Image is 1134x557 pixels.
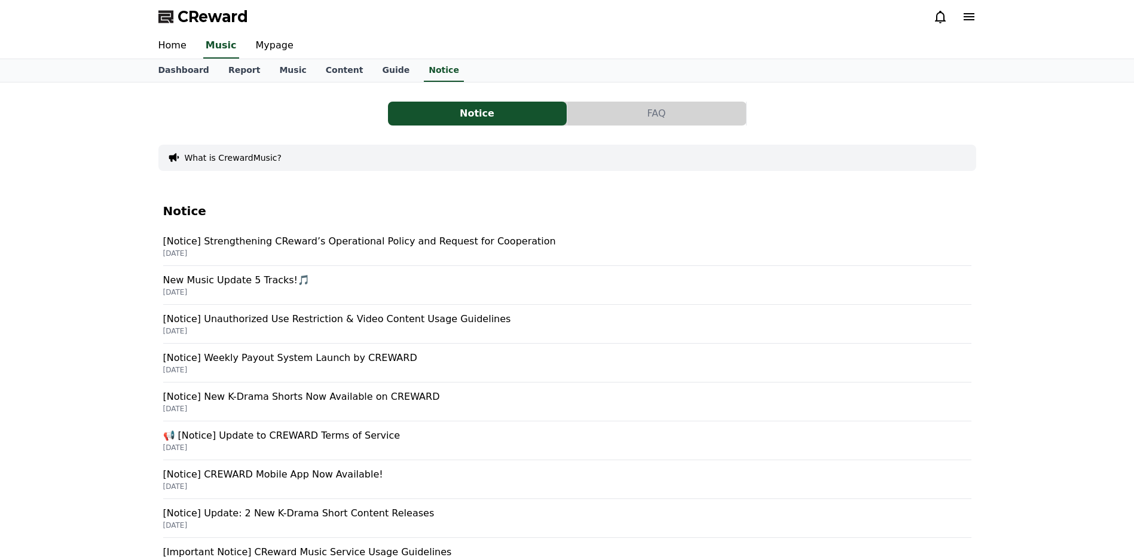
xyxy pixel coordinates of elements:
[163,443,971,452] p: [DATE]
[163,287,971,297] p: [DATE]
[163,421,971,460] a: 📢 [Notice] Update to CREWARD Terms of Service [DATE]
[163,467,971,482] p: [Notice] CREWARD Mobile App Now Available!
[163,326,971,336] p: [DATE]
[163,344,971,382] a: [Notice] Weekly Payout System Launch by CREWARD [DATE]
[372,59,419,82] a: Guide
[185,152,282,164] button: What is CrewardMusic?
[149,59,219,82] a: Dashboard
[178,7,248,26] span: CReward
[163,249,971,258] p: [DATE]
[388,102,567,126] button: Notice
[163,266,971,305] a: New Music Update 5 Tracks!🎵 [DATE]
[163,273,971,287] p: New Music Update 5 Tracks!🎵
[203,33,239,59] a: Music
[163,404,971,414] p: [DATE]
[270,59,316,82] a: Music
[163,390,971,404] p: [Notice] New K-Drama Shorts Now Available on CREWARD
[163,382,971,421] a: [Notice] New K-Drama Shorts Now Available on CREWARD [DATE]
[149,33,196,59] a: Home
[163,499,971,538] a: [Notice] Update: 2 New K-Drama Short Content Releases [DATE]
[163,482,971,491] p: [DATE]
[158,7,248,26] a: CReward
[163,351,971,365] p: [Notice] Weekly Payout System Launch by CREWARD
[567,102,746,126] button: FAQ
[163,227,971,266] a: [Notice] Strengthening CReward’s Operational Policy and Request for Cooperation [DATE]
[219,59,270,82] a: Report
[316,59,373,82] a: Content
[163,234,971,249] p: [Notice] Strengthening CReward’s Operational Policy and Request for Cooperation
[424,59,464,82] a: Notice
[163,204,971,218] h4: Notice
[163,429,971,443] p: 📢 [Notice] Update to CREWARD Terms of Service
[163,365,971,375] p: [DATE]
[163,506,971,521] p: [Notice] Update: 2 New K-Drama Short Content Releases
[163,312,971,326] p: [Notice] Unauthorized Use Restriction & Video Content Usage Guidelines
[163,305,971,344] a: [Notice] Unauthorized Use Restriction & Video Content Usage Guidelines [DATE]
[163,460,971,499] a: [Notice] CREWARD Mobile App Now Available! [DATE]
[246,33,303,59] a: Mypage
[163,521,971,530] p: [DATE]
